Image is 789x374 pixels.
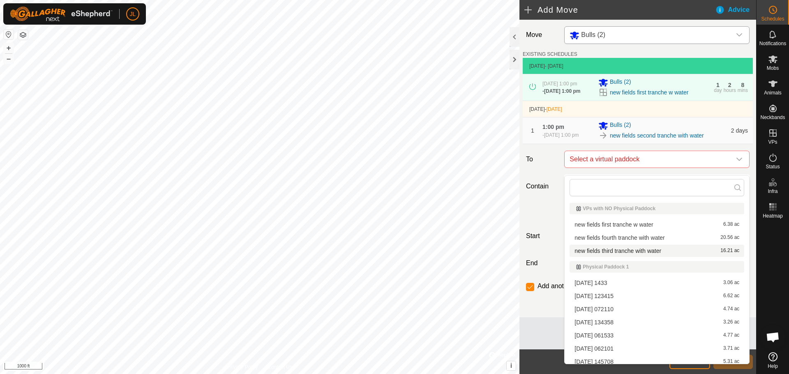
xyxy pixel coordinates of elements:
span: new fields third tranche with water [574,248,661,254]
li: 2025-03-25 061533 [570,329,744,342]
span: Notifications [759,41,786,46]
span: 6.62 ac [723,293,739,299]
span: [DATE] 134358 [574,319,614,325]
label: Contain [523,181,561,191]
div: hours [724,88,736,93]
span: [DATE] 145708 [574,359,614,365]
span: Animals [764,90,782,95]
span: 3.71 ac [723,346,739,351]
label: End [523,258,561,268]
a: Privacy Policy [227,363,258,371]
div: 1 [716,82,720,88]
span: Select a virtual paddock [566,151,731,167]
span: [DATE] [529,63,545,69]
span: - [DATE] [545,63,563,69]
li: 2025-03-25 062101 [570,342,744,355]
span: [DATE] 1:00 pm [544,132,579,138]
button: Map Layers [18,30,28,40]
span: Help [768,364,778,369]
div: - [542,131,579,139]
span: VPs [768,140,777,145]
button: + [4,43,14,53]
li: new fields first tranche w water [570,218,744,231]
span: [DATE] 061533 [574,333,614,338]
h2: Add Move [524,5,715,15]
span: [DATE] 072110 [574,306,614,312]
div: dropdown trigger [731,27,747,44]
div: Open chat [761,325,785,349]
li: 2025-03-24 134358 [570,316,744,328]
span: Heatmap [763,213,783,218]
span: Bulls (2) [581,31,605,38]
span: i [510,362,512,369]
li: new fields fourth tranche with water [570,232,744,244]
span: 2 days [731,127,748,134]
button: i [507,361,516,370]
span: 4.74 ac [723,306,739,312]
li: 2025-03-10 123415 [570,290,744,302]
div: day [714,88,722,93]
span: [DATE] 062101 [574,346,614,351]
span: 4.77 ac [723,333,739,338]
span: [DATE] 1:00 pm [544,88,580,94]
a: new fields first tranche w water [610,88,688,97]
li: new fields third tranche with water [570,245,744,257]
span: new fields first tranche w water [574,222,653,227]
span: 6.38 ac [723,222,739,227]
a: Contact Us [268,363,292,371]
img: To [598,131,608,140]
li: 2025-04-19 145708 [570,356,744,368]
span: Status [766,164,780,169]
li: 2024-11-22 1433 [570,277,744,289]
span: new fields fourth tranche with water [574,235,664,241]
span: 20.56 ac [720,235,739,241]
div: Physical Paddock 1 [576,264,738,269]
div: 8 [741,82,744,88]
div: VPs with NO Physical Paddock [576,206,738,211]
label: Move [523,26,561,44]
span: Schedules [761,16,784,21]
span: 5.31 ac [723,359,739,365]
span: Bulls (2) [610,121,631,131]
div: mins [738,88,748,93]
img: Gallagher Logo [10,7,113,21]
div: - [542,87,580,95]
span: JL [130,10,136,18]
a: Help [757,349,789,372]
span: 3.06 ac [723,280,739,286]
span: - [545,106,562,112]
span: Neckbands [760,115,785,120]
label: To [523,151,561,168]
span: 1 [531,127,534,134]
label: EXISTING SCHEDULES [523,50,577,58]
span: [DATE] 1433 [574,280,607,286]
div: dropdown trigger [731,151,747,167]
li: 2025-03-24 072110 [570,303,744,315]
span: [DATE] [547,106,562,112]
span: Mobs [767,66,779,71]
span: 1:00 pm [542,124,564,130]
div: Advice [715,5,756,15]
label: Start [523,231,561,241]
label: Add another scheduled move [538,283,623,289]
span: 3.26 ac [723,319,739,325]
span: [DATE] 1:00 pm [542,81,577,87]
span: [DATE] [529,106,545,112]
button: – [4,54,14,64]
button: Reset Map [4,30,14,39]
span: [DATE] 123415 [574,293,614,299]
span: Infra [768,189,777,194]
span: 16.21 ac [720,248,739,254]
div: 2 [728,82,731,88]
span: Bulls [566,27,731,44]
a: new fields second tranche with water [610,131,704,140]
span: Bulls (2) [610,78,631,87]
